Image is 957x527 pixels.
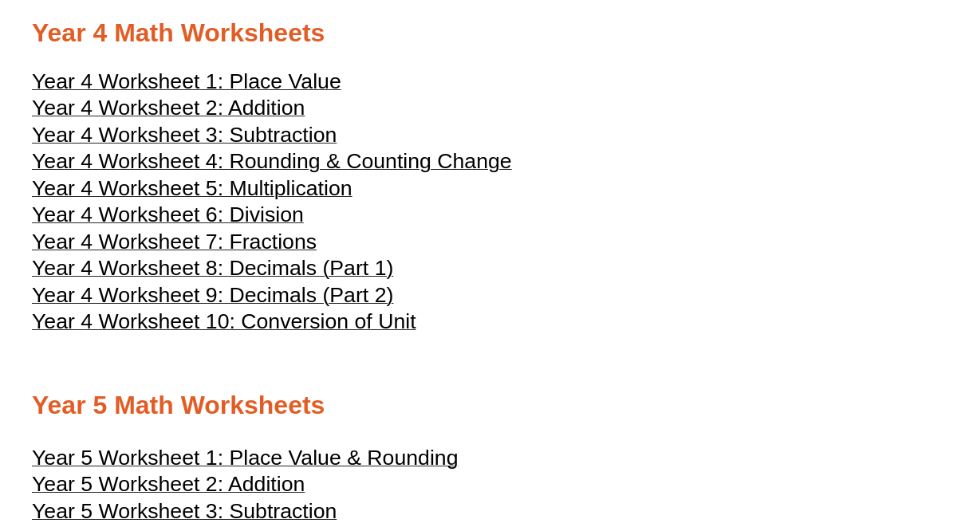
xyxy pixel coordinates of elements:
[32,176,352,200] span: Year 4 Worksheet 5: Multiplication
[32,203,304,226] span: Year 4 Worksheet 6: Division
[32,499,337,523] span: Year 5 Worksheet 3: Subtraction
[32,389,925,423] h2: Year 5 Math Worksheets
[32,472,305,496] span: Year 5 Worksheet 2: Addition
[683,347,957,527] iframe: Chat Widget
[32,446,458,470] span: Year 5 Worksheet 1: Place Value & Rounding
[32,130,337,146] a: Year 4 Worksheet 3: Subtraction
[32,69,341,93] span: Year 4 Worksheet 1: Place Value
[32,210,304,226] a: Year 4 Worksheet 6: Division
[32,506,337,522] a: Year 5 Worksheet 3: Subtraction
[32,17,925,50] h2: Year 4 Math Worksheets
[32,183,352,199] a: Year 4 Worksheet 5: Multiplication
[32,290,393,306] a: Year 4 Worksheet 9: Decimals (Part 2)
[32,453,458,469] a: Year 5 Worksheet 1: Place Value & Rounding
[32,149,512,173] span: Year 4 Worksheet 4: Rounding & Counting Change
[32,156,512,172] a: Year 4 Worksheet 4: Rounding & Counting Change
[32,77,341,92] a: Year 4 Worksheet 1: Place Value
[32,317,416,332] a: Year 4 Worksheet 10: Conversion of Unit
[32,309,416,333] span: Year 4 Worksheet 10: Conversion of Unit
[32,96,305,120] span: Year 4 Worksheet 2: Addition
[32,123,337,147] span: Year 4 Worksheet 3: Subtraction
[32,103,305,119] a: Year 4 Worksheet 2: Addition
[32,479,305,495] a: Year 5 Worksheet 2: Addition
[32,263,393,279] a: Year 4 Worksheet 8: Decimals (Part 1)
[32,283,393,307] span: Year 4 Worksheet 9: Decimals (Part 2)
[32,230,317,254] span: Year 4 Worksheet 7: Fractions
[32,237,317,253] a: Year 4 Worksheet 7: Fractions
[32,256,393,280] span: Year 4 Worksheet 8: Decimals (Part 1)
